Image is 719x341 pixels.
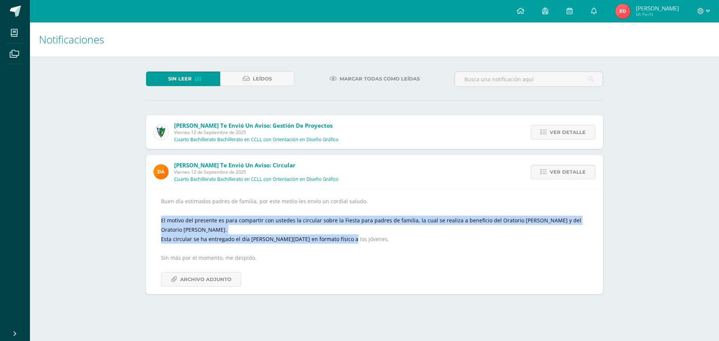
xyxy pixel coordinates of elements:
[154,125,169,140] img: 9f174a157161b4ddbe12118a61fed988.png
[253,72,272,86] span: Leídos
[146,71,220,86] a: Sin leer(2)
[636,11,679,18] span: Mi Perfil
[220,71,294,86] a: Leídos
[168,72,192,86] span: Sin leer
[340,72,420,86] span: Marcar todas como leídas
[174,122,333,129] span: [PERSON_NAME] te envió un aviso: Gestión de Proyectos
[550,165,586,179] span: Ver detalle
[550,125,586,139] span: Ver detalle
[320,71,429,86] a: Marcar todas como leídas
[615,4,630,19] img: afcc9afa039ad5132f92e128405db37d.png
[161,197,588,287] div: Buen día estimados padres de familia, por este medio les envío un cordial saludo. El motivo del p...
[636,4,679,12] span: [PERSON_NAME]
[180,273,231,286] span: Archivo Adjunto
[174,129,339,136] span: Viernes 12 de Septiembre de 2025
[174,176,339,182] p: Cuarto Bachillerato Bachillerato en CCLL con Orientación en Diseño Gráfico
[455,72,603,86] input: Busca una notificación aquí
[174,137,339,143] p: Cuarto Bachillerato Bachillerato en CCLL con Orientación en Diseño Gráfico
[195,72,201,86] span: (2)
[39,32,104,46] span: Notificaciones
[161,272,241,287] a: Archivo Adjunto
[174,169,339,175] span: Viernes 12 de Septiembre de 2025
[154,164,169,179] img: f9d34ca01e392badc01b6cd8c48cabbd.png
[174,161,295,169] span: [PERSON_NAME] te envió un aviso: Circular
